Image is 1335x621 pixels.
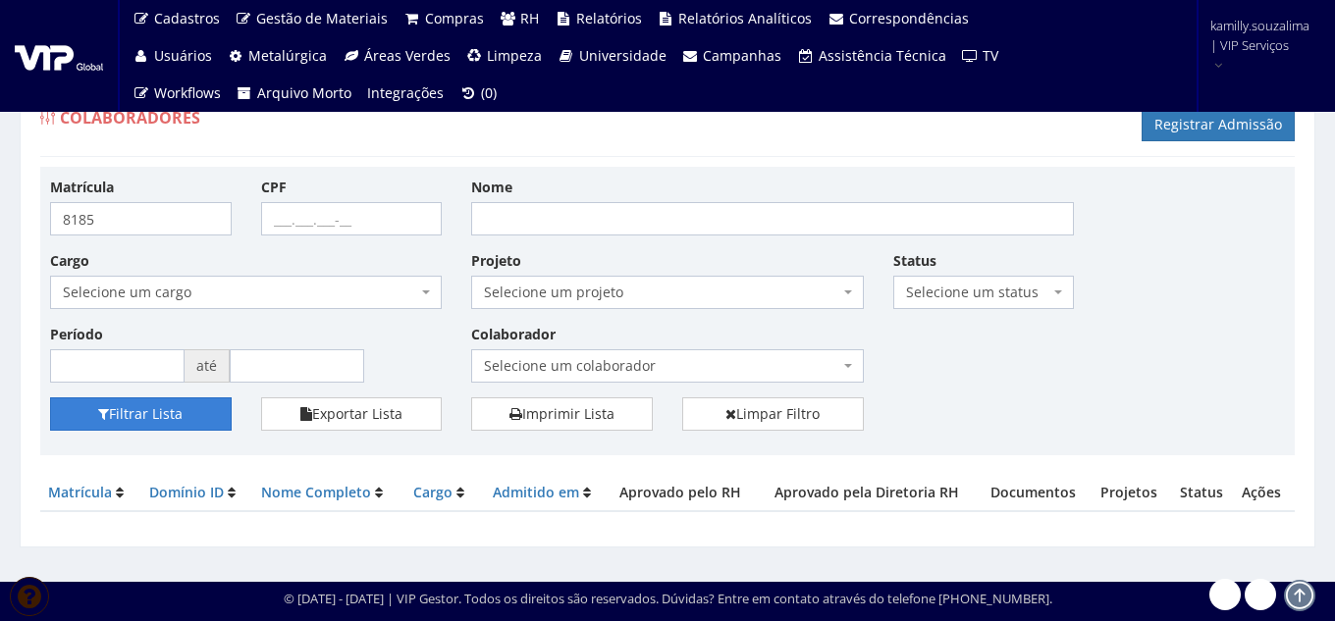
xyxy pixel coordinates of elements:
[261,483,371,501] a: Nome Completo
[154,46,212,65] span: Usuários
[261,178,287,197] label: CPF
[48,483,112,501] a: Matrícula
[579,46,667,65] span: Universidade
[893,251,936,271] label: Status
[682,397,864,431] a: Limpar Filtro
[1169,475,1234,511] th: Status
[471,276,863,309] span: Selecione um projeto
[425,9,484,27] span: Compras
[893,276,1075,309] span: Selecione um status
[1234,475,1295,511] th: Ações
[819,46,946,65] span: Assistência Técnica
[906,283,1050,302] span: Selecione um status
[1210,16,1309,55] span: kamilly.souzalima | VIP Serviços
[359,75,452,112] a: Integrações
[1142,108,1295,141] a: Registrar Admissão
[452,75,505,112] a: (0)
[364,46,451,65] span: Áreas Verdes
[125,75,229,112] a: Workflows
[220,37,336,75] a: Metalúrgica
[471,251,521,271] label: Projeto
[149,483,224,501] a: Domínio ID
[60,107,200,129] span: Colaboradores
[978,475,1090,511] th: Documentos
[284,590,1052,608] div: © [DATE] - [DATE] | VIP Gestor. Todos os direitos são reservados. Dúvidas? Entre em contato atrav...
[50,325,103,344] label: Período
[63,283,417,302] span: Selecione um cargo
[471,397,653,431] a: Imprimir Lista
[471,178,512,197] label: Nome
[576,9,642,27] span: Relatórios
[154,83,221,102] span: Workflows
[674,37,790,75] a: Campanhas
[458,37,551,75] a: Limpeza
[954,37,1007,75] a: TV
[50,178,114,197] label: Matrícula
[185,349,230,383] span: até
[481,83,497,102] span: (0)
[703,46,781,65] span: Campanhas
[154,9,220,27] span: Cadastros
[1089,475,1169,511] th: Projetos
[413,483,453,501] a: Cargo
[678,9,812,27] span: Relatórios Analíticos
[471,349,863,383] span: Selecione um colaborador
[605,475,757,511] th: Aprovado pelo RH
[248,46,327,65] span: Metalúrgica
[487,46,542,65] span: Limpeza
[484,283,838,302] span: Selecione um projeto
[493,483,579,501] a: Admitido em
[789,37,954,75] a: Assistência Técnica
[520,9,539,27] span: RH
[756,475,977,511] th: Aprovado pela Diretoria RH
[50,276,442,309] span: Selecione um cargo
[257,83,351,102] span: Arquivo Morto
[50,251,89,271] label: Cargo
[335,37,458,75] a: Áreas Verdes
[256,9,388,27] span: Gestão de Materiais
[125,37,220,75] a: Usuários
[261,397,443,431] button: Exportar Lista
[15,41,103,71] img: logo
[50,397,232,431] button: Filtrar Lista
[484,356,838,376] span: Selecione um colaborador
[983,46,998,65] span: TV
[367,83,444,102] span: Integrações
[849,9,969,27] span: Correspondências
[550,37,674,75] a: Universidade
[229,75,360,112] a: Arquivo Morto
[471,325,556,344] label: Colaborador
[261,202,443,235] input: ___.___.___-__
